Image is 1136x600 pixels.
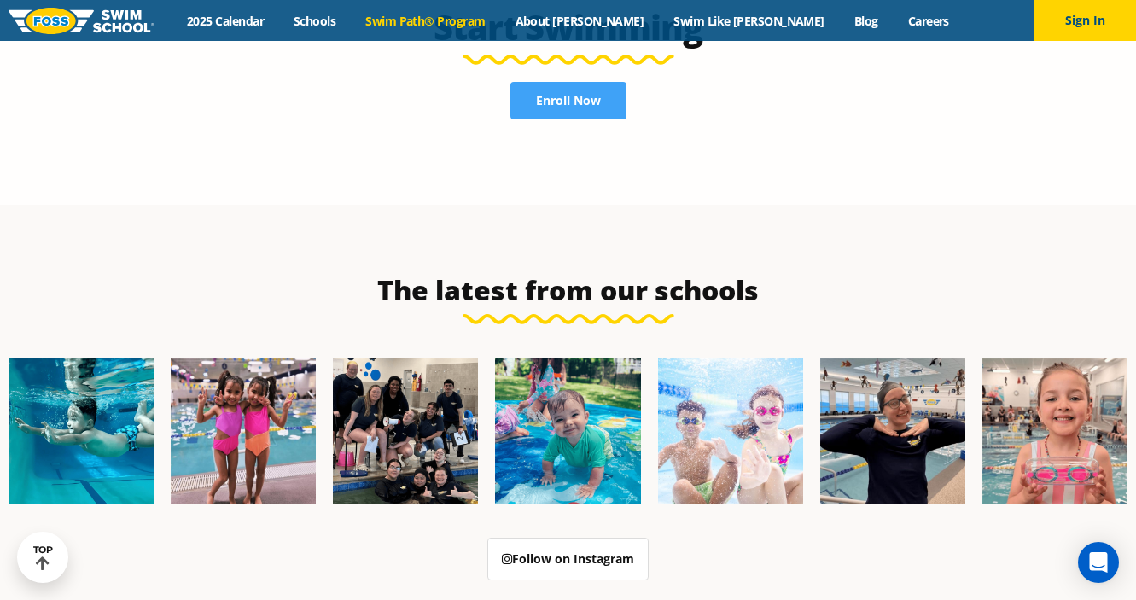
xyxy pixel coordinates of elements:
[333,358,478,504] img: Fa25-Website-Images-2-600x600.png
[351,13,500,29] a: Swim Path® Program
[893,13,964,29] a: Careers
[9,8,154,34] img: FOSS Swim School Logo
[658,358,803,504] img: FCC_FOSS_GeneralShoot_May_FallCampaign_lowres-9556-600x600.jpg
[166,7,971,48] h2: Start Swimming
[1078,542,1119,583] div: Open Intercom Messenger
[659,13,840,29] a: Swim Like [PERSON_NAME]
[495,358,640,504] img: Fa25-Website-Images-600x600.png
[487,538,649,580] a: Follow on Instagram
[500,13,659,29] a: About [PERSON_NAME]
[171,358,316,504] img: Fa25-Website-Images-8-600x600.jpg
[536,95,601,107] span: Enroll Now
[172,13,279,29] a: 2025 Calendar
[33,545,53,571] div: TOP
[820,358,965,504] img: Fa25-Website-Images-9-600x600.jpg
[9,358,154,504] img: Fa25-Website-Images-1-600x600.png
[839,13,893,29] a: Blog
[510,82,626,119] a: Enroll Now
[982,358,1127,504] img: Fa25-Website-Images-14-600x600.jpg
[279,13,351,29] a: Schools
